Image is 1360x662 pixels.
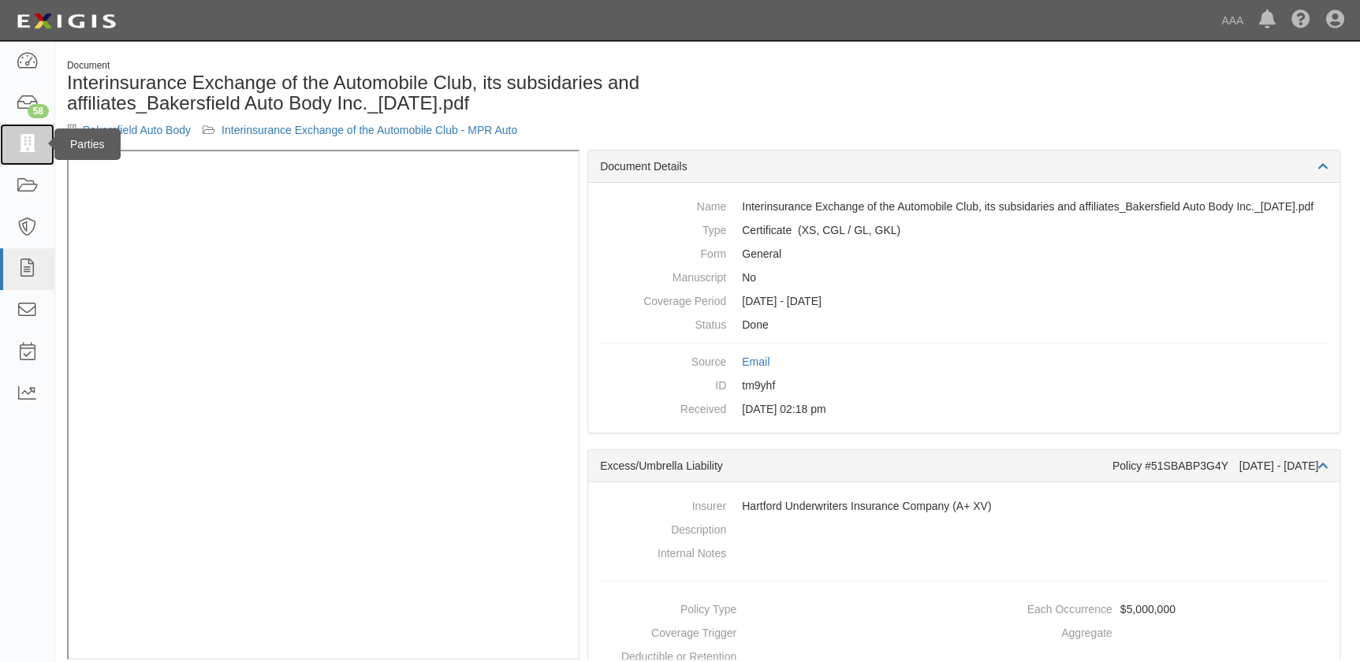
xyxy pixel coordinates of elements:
dt: Source [600,350,726,370]
dt: Coverage Trigger [594,621,736,641]
a: Interinsurance Exchange of the Automobile Club - MPR Auto [222,124,517,136]
dt: Status [600,313,726,333]
dd: Interinsurance Exchange of the Automobile Club, its subsidaries and affiliates_Bakersfield Auto B... [600,195,1328,218]
dd: No [600,266,1328,289]
div: 58 [28,104,49,118]
div: Parties [54,128,121,160]
dt: Aggregate [971,621,1112,641]
dt: ID [600,374,726,393]
dd: Hartford Underwriters Insurance Company (A+ XV) [600,494,1328,518]
dt: Policy Type [594,597,736,617]
i: Help Center - Complianz [1291,11,1310,30]
dt: Description [600,518,726,537]
dt: Form [600,242,726,262]
div: Policy #51SBABP3G4Y [DATE] - [DATE] [1112,458,1328,474]
a: AAA [1213,5,1251,36]
div: Excess/Umbrella Liability [600,458,1112,474]
dt: Manuscript [600,266,726,285]
dd: Done [600,313,1328,337]
dd: Excess/Umbrella Liability Commercial General Liability / Garage Liability Garage Keepers Liability [600,218,1328,242]
a: Bakersfield Auto Body [83,124,191,136]
dd: $5,000,000 [971,597,1334,621]
dt: Each Occurrence [971,597,1112,617]
dd: tm9yhf [600,374,1328,397]
dt: Insurer [600,494,726,514]
dt: Coverage Period [600,289,726,309]
div: Document [67,59,696,73]
a: Email [742,355,769,368]
dt: Internal Notes [600,541,726,561]
div: Document Details [588,151,1340,183]
dt: Received [600,397,726,417]
dd: General [600,242,1328,266]
h1: Interinsurance Exchange of the Automobile Club, its subsidaries and affiliates_Bakersfield Auto B... [67,73,696,114]
dd: [DATE] - [DATE] [600,289,1328,313]
dt: Name [600,195,726,214]
img: logo-5460c22ac91f19d4615b14bd174203de0afe785f0fc80cf4dbbc73dc1793850b.png [12,7,121,35]
dd: [DATE] 02:18 pm [600,397,1328,421]
dt: Type [600,218,726,238]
